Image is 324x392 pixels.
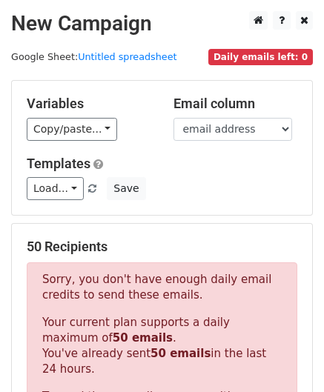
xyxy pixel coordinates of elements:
a: Templates [27,156,90,171]
a: Untitled spreadsheet [78,51,176,62]
h2: New Campaign [11,11,313,36]
h5: Variables [27,96,151,112]
small: Google Sheet: [11,51,177,62]
span: Daily emails left: 0 [208,49,313,65]
a: Copy/paste... [27,118,117,141]
p: Your current plan supports a daily maximum of . You've already sent in the last 24 hours. [42,315,282,377]
a: Load... [27,177,84,200]
strong: 50 emails [151,347,211,360]
h5: 50 Recipients [27,239,297,255]
h5: Email column [173,96,298,112]
button: Save [107,177,145,200]
p: Sorry, you don't have enough daily email credits to send these emails. [42,272,282,303]
a: Daily emails left: 0 [208,51,313,62]
strong: 50 emails [113,331,173,345]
